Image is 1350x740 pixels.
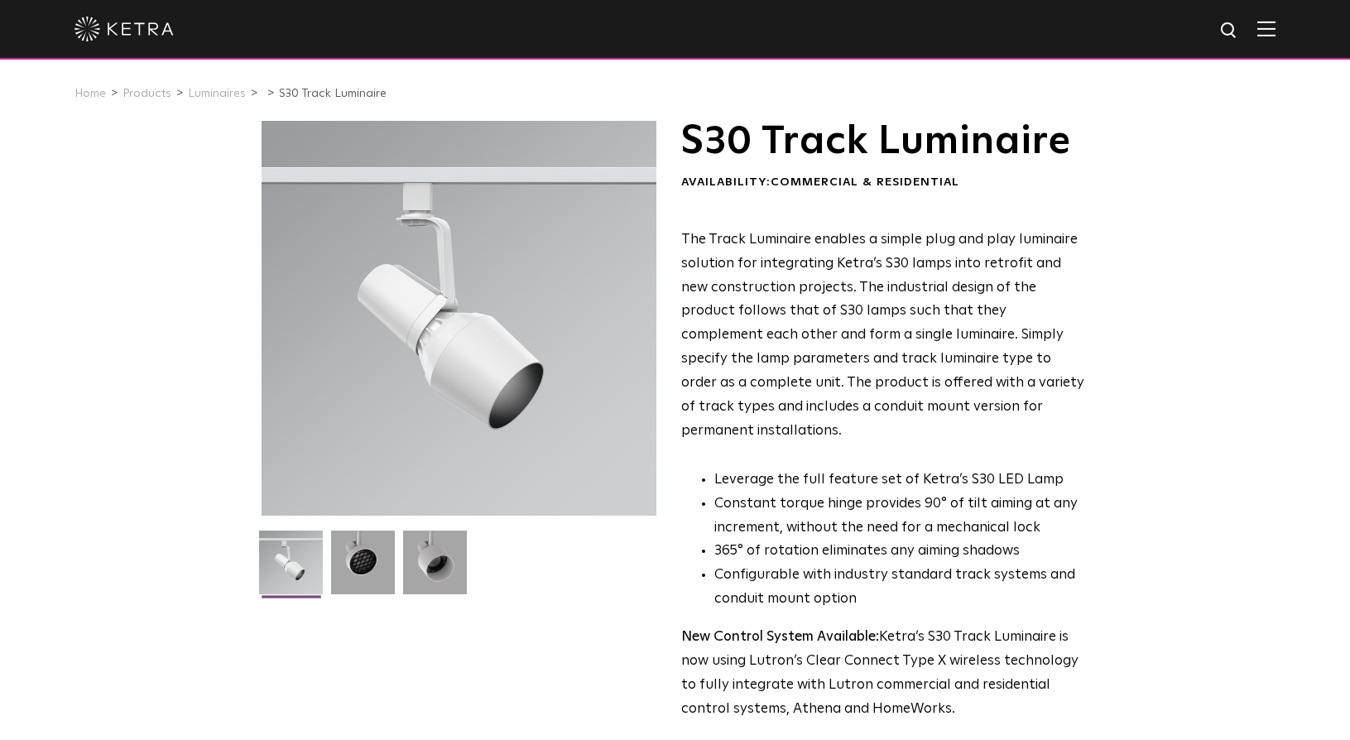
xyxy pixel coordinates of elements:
img: S30-Track-Luminaire-2021-Web-Square [259,531,323,607]
img: search icon [1219,21,1240,41]
h1: S30 Track Luminaire [681,121,1084,162]
div: Availability: [681,175,1084,191]
li: Constant torque hinge provides 90° of tilt aiming at any increment, without the need for a mechan... [714,493,1084,541]
img: 9e3d97bd0cf938513d6e [403,531,467,607]
li: Leverage the full feature set of Ketra’s S30 LED Lamp [714,469,1084,493]
strong: New Control System Available: [681,630,879,644]
img: Hamburger%20Nav.svg [1257,21,1276,36]
img: ketra-logo-2019-white [74,17,174,41]
a: Home [74,88,106,99]
span: Commercial & Residential [771,176,959,188]
li: Configurable with industry standard track systems and conduit mount option [714,564,1084,612]
li: 365° of rotation eliminates any aiming shadows [714,540,1084,564]
a: Products [123,88,171,99]
a: S30 Track Luminaire [279,88,387,99]
img: 3b1b0dc7630e9da69e6b [331,531,395,607]
span: The Track Luminaire enables a simple plug and play luminaire solution for integrating Ketra’s S30... [681,233,1084,438]
p: Ketra’s S30 Track Luminaire is now using Lutron’s Clear Connect Type X wireless technology to ful... [681,626,1084,722]
a: Luminaires [188,88,246,99]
